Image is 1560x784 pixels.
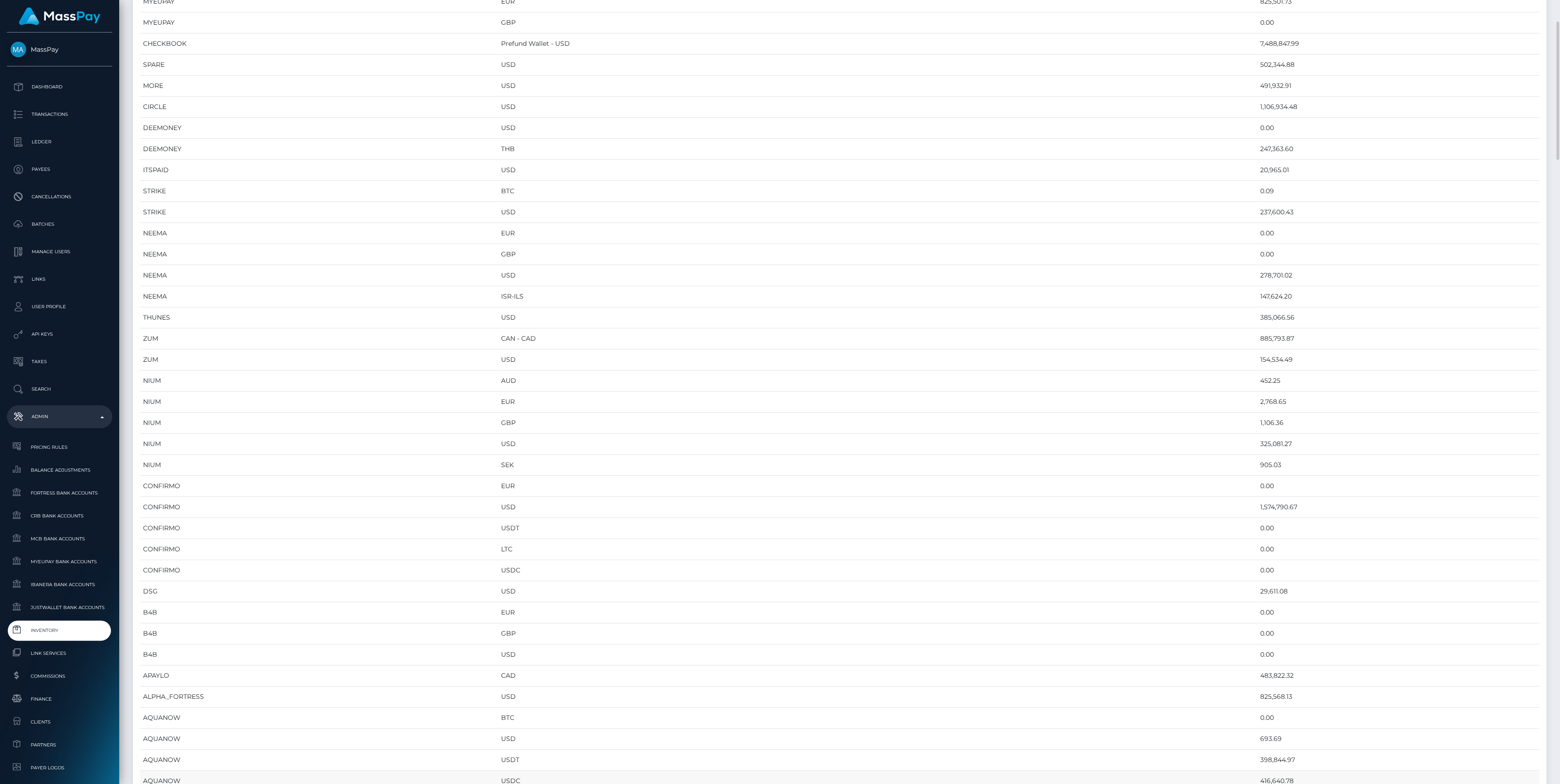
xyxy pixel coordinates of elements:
[1257,181,1539,202] td: 0.09
[1257,265,1539,286] td: 278,701.02
[1257,118,1539,139] td: 0.00
[11,556,109,567] span: MyEUPay Bank Accounts
[11,648,109,659] span: Link Services
[140,560,498,581] td: CONFIRMO
[140,223,498,244] td: NEEMA
[498,54,1257,76] td: USD
[140,581,498,602] td: DSG
[7,575,112,594] a: Ibanera Bank Accounts
[140,455,498,476] td: NIUM
[140,139,498,160] td: DEEMONEY
[498,686,1257,708] td: USD
[7,598,112,617] a: JustWallet Bank Accounts
[140,307,498,328] td: THUNES
[140,476,498,497] td: CONFIRMO
[7,460,112,480] a: Balance Adjustments
[498,265,1257,286] td: USD
[11,579,109,590] span: Ibanera Bank Accounts
[140,750,498,771] td: AQUANOW
[140,686,498,708] td: ALPHA_FORTRESS
[498,328,1257,349] td: CAN - CAD
[11,272,109,286] p: Links
[7,268,112,291] a: Links
[7,295,112,318] a: User Profile
[11,218,109,231] p: Batches
[7,405,112,428] a: Admin
[498,160,1257,181] td: USD
[498,434,1257,455] td: USD
[140,244,498,265] td: NEEMA
[1257,497,1539,518] td: 1,574,790.67
[498,181,1257,202] td: BTC
[498,623,1257,644] td: GBP
[140,602,498,623] td: B4B
[1257,750,1539,771] td: 398,844.97
[498,497,1257,518] td: USD
[7,437,112,457] a: Pricing Rules
[1257,560,1539,581] td: 0.00
[140,539,498,560] td: CONFIRMO
[11,625,109,636] span: Inventory
[11,465,109,475] span: Balance Adjustments
[11,511,109,521] span: CRB Bank Accounts
[7,483,112,503] a: Fortress Bank Accounts
[498,539,1257,560] td: LTC
[1257,455,1539,476] td: 905.03
[140,160,498,181] td: ITSPAID
[7,712,112,732] a: Clients
[498,560,1257,581] td: USDC
[7,103,112,126] a: Transactions
[1257,539,1539,560] td: 0.00
[140,181,498,202] td: STRIKE
[7,158,112,181] a: Payees
[19,7,100,25] img: MassPay Logo
[498,665,1257,686] td: CAD
[1257,476,1539,497] td: 0.00
[140,54,498,76] td: SPARE
[140,518,498,539] td: CONFIRMO
[140,392,498,413] td: NIUM
[7,689,112,709] a: Finance
[1257,286,1539,307] td: 147,624.20
[1257,686,1539,708] td: 825,568.13
[140,202,498,223] td: STRIKE
[7,350,112,373] a: Taxes
[7,378,112,401] a: Search
[498,370,1257,392] td: AUD
[11,410,109,424] p: Admin
[7,185,112,208] a: Cancellations
[1257,54,1539,76] td: 502,344.88
[140,729,498,750] td: AQUANOW
[7,621,112,640] a: Inventory
[11,602,109,613] span: JustWallet Bank Accounts
[1257,581,1539,602] td: 29,611.08
[1257,328,1539,349] td: 885,793.87
[1257,223,1539,244] td: 0.00
[7,643,112,663] a: Link Services
[11,245,109,259] p: Manage Users
[498,602,1257,623] td: EUR
[498,307,1257,328] td: USD
[498,76,1257,97] td: USD
[498,12,1257,33] td: GBP
[1257,518,1539,539] td: 0.00
[140,286,498,307] td: NEEMA
[7,76,112,98] a: Dashboard
[7,529,112,549] a: MCB Bank Accounts
[11,80,109,94] p: Dashboard
[11,42,26,57] img: MassPay
[11,163,109,176] p: Payees
[498,97,1257,118] td: USD
[140,328,498,349] td: ZUM
[498,750,1257,771] td: USDT
[498,413,1257,434] td: GBP
[140,118,498,139] td: DEEMONEY
[7,323,112,346] a: API Keys
[11,135,109,149] p: Ledger
[7,735,112,755] a: Partners
[498,518,1257,539] td: USDT
[140,623,498,644] td: B4B
[7,213,112,236] a: Batches
[11,717,109,727] span: Clients
[1257,33,1539,54] td: 7,488,847.99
